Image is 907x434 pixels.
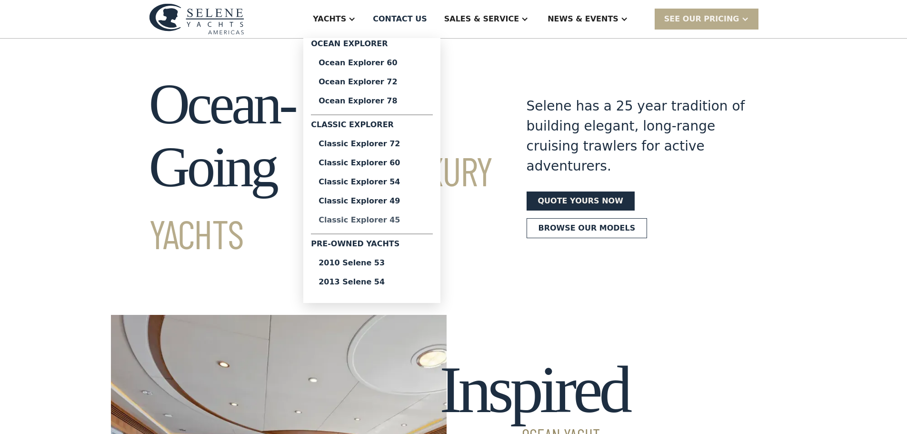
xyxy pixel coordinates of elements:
h1: Ocean-Going [149,73,492,262]
div: Sales & Service [444,13,519,25]
a: 2010 Selene 53 [311,253,433,273]
div: Ocean Explorer 72 [319,78,425,86]
div: Pre-Owned Yachts [311,238,433,253]
div: Classic Explorer 45 [319,216,425,224]
div: 2013 Selene 54 [319,278,425,286]
div: 2010 Selene 53 [319,259,425,267]
div: Contact US [373,13,427,25]
div: News & EVENTS [548,13,618,25]
div: Classic Explorer [311,119,433,134]
a: Ocean Explorer 60 [311,53,433,72]
a: Ocean Explorer 72 [311,72,433,91]
div: Classic Explorer 54 [319,178,425,186]
a: 2013 Selene 54 [311,273,433,292]
a: Classic Explorer 60 [311,153,433,172]
div: Classic Explorer 49 [319,197,425,205]
div: Ocean Explorer 78 [319,97,425,105]
a: Ocean Explorer 78 [311,91,433,111]
a: Browse our models [527,218,648,238]
a: Classic Explorer 54 [311,172,433,192]
div: Ocean Explorer 60 [319,59,425,67]
a: Quote yours now [527,192,635,211]
div: SEE Our Pricing [664,13,739,25]
a: Classic Explorer 72 [311,134,433,153]
nav: Yachts [303,38,440,303]
a: Classic Explorer 45 [311,211,433,230]
a: Classic Explorer 49 [311,192,433,211]
div: Classic Explorer 72 [319,140,425,148]
div: Selene has a 25 year tradition of building elegant, long-range cruising trawlers for active adven... [527,96,746,176]
div: Ocean Explorer [311,38,433,53]
div: SEE Our Pricing [655,9,758,29]
div: Yachts [313,13,346,25]
div: Classic Explorer 60 [319,159,425,167]
img: logo [149,3,244,34]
